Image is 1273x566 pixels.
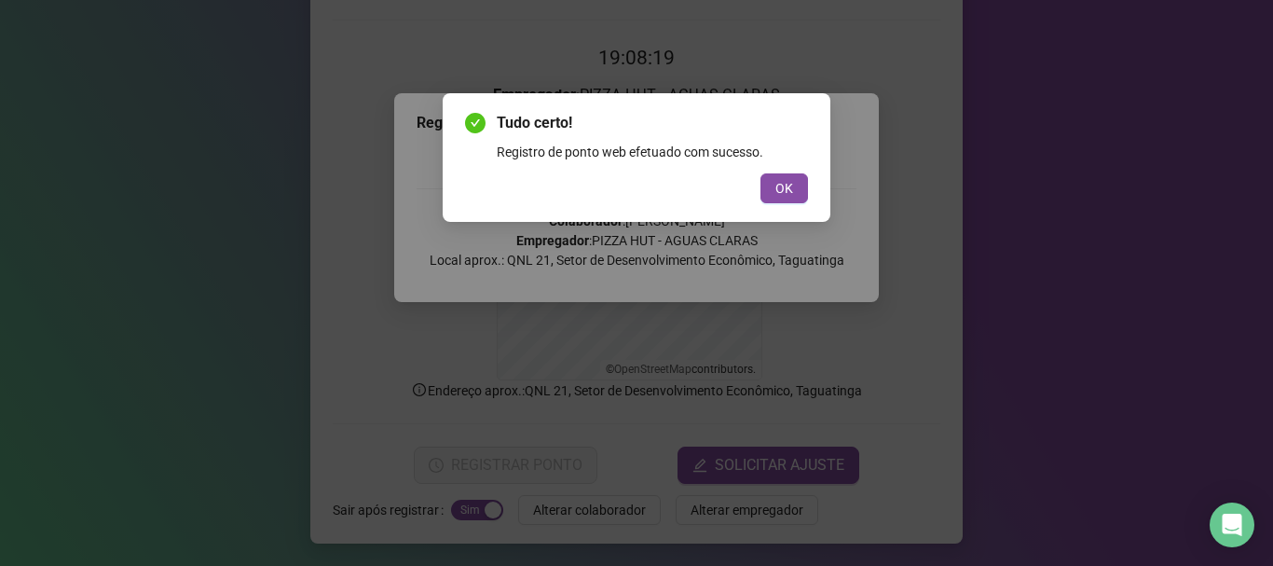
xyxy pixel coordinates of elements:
div: Open Intercom Messenger [1210,503,1254,547]
div: Registro de ponto web efetuado com sucesso. [497,142,808,162]
span: Tudo certo! [497,112,808,134]
button: OK [760,173,808,203]
span: OK [775,178,793,199]
span: check-circle [465,113,486,133]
